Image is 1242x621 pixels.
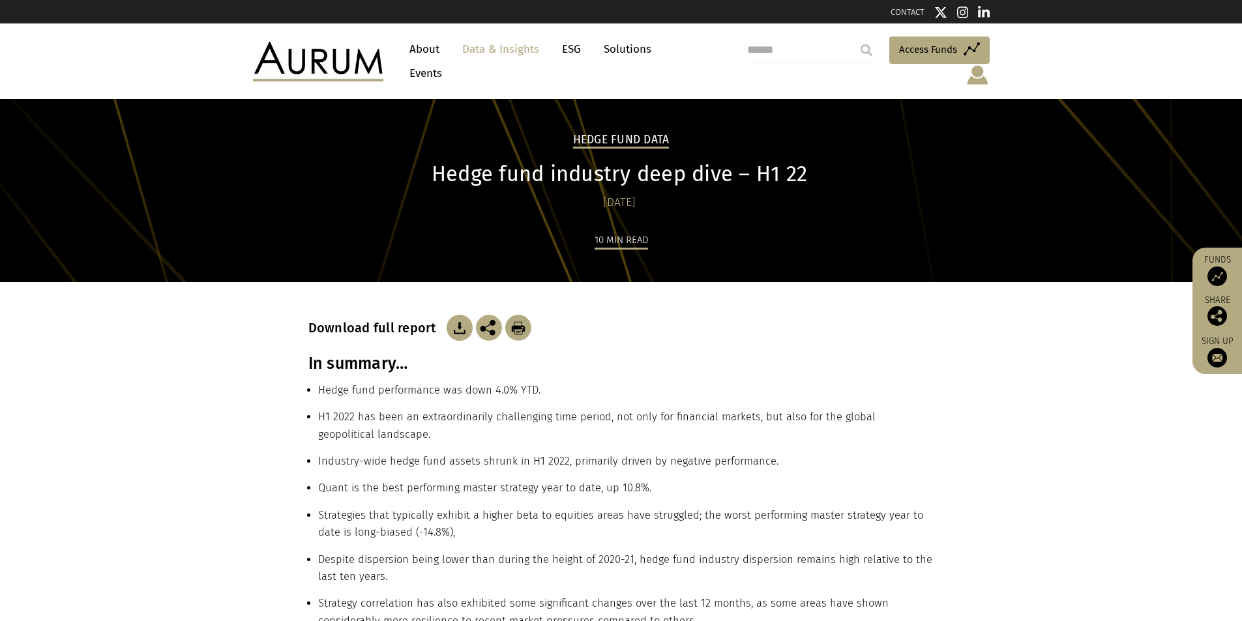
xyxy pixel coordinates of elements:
[1207,348,1227,368] img: Sign up to our newsletter
[934,6,947,19] img: Twitter icon
[318,453,934,480] li: Industry-wide hedge fund assets shrunk in H1 2022, primarily driven by negative performance.
[889,36,990,64] a: Access Funds
[308,320,443,336] h3: Download full report
[1199,296,1235,326] div: Share
[308,354,934,373] h3: In summary…
[573,133,670,149] h2: Hedge Fund Data
[253,42,383,81] img: Aurum
[447,315,473,341] img: Download Article
[899,42,957,57] span: Access Funds
[978,6,990,19] img: Linkedin icon
[1207,267,1227,286] img: Access Funds
[597,37,658,61] a: Solutions
[318,480,934,506] li: Quant is the best performing master strategy year to date, up 10.8%.
[555,37,587,61] a: ESG
[595,232,648,250] div: 10 min read
[891,7,924,17] a: CONTACT
[853,37,880,63] input: Submit
[308,162,931,187] h1: Hedge fund industry deep dive – H1 22
[403,37,446,61] a: About
[1199,254,1235,286] a: Funds
[403,61,442,85] a: Events
[476,315,502,341] img: Share this post
[1199,336,1235,368] a: Sign up
[1207,306,1227,326] img: Share this post
[318,382,934,409] li: Hedge fund performance was down 4.0% YTD.
[505,315,531,341] img: Download Article
[456,37,546,61] a: Data & Insights
[308,194,931,212] div: [DATE]
[957,6,969,19] img: Instagram icon
[318,551,934,596] li: Despite dispersion being lower than during the height of 2020-21, hedge fund industry dispersion ...
[318,507,934,551] li: Strategies that typically exhibit a higher beta to equities areas have struggled; the worst perfo...
[318,409,934,453] li: H1 2022 has been an extraordinarily challenging time period, not only for financial markets, but ...
[966,64,990,86] img: account-icon.svg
